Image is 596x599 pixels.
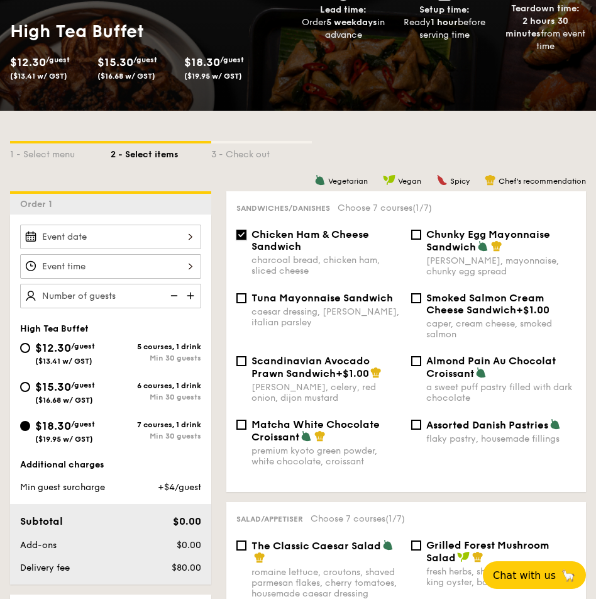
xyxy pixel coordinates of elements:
strong: 5 weekdays [326,17,377,28]
span: $0.00 [173,515,201,527]
h1: High Tea Buffet [10,20,293,43]
span: Salad/Appetiser [236,515,303,523]
div: fresh herbs, shiitake mushroom, king oyster, balsamic dressing [426,566,576,588]
div: Order in advance [298,16,389,42]
strong: 1 hour [431,17,458,28]
div: 6 courses, 1 drink [111,381,201,390]
span: Grilled Forest Mushroom Salad [426,539,549,564]
strong: 2 hours 30 minutes [505,16,568,39]
span: Smoked Salmon Cream Cheese Sandwich [426,292,544,316]
span: /guest [71,420,95,428]
div: premium kyoto green powder, white chocolate, croissant [251,445,401,467]
span: Sandwiches/Danishes [236,204,330,213]
img: icon-chef-hat.a58ddaea.svg [254,552,265,563]
input: Event date [20,225,201,249]
span: ($16.68 w/ GST) [97,72,155,81]
span: $18.30 [35,419,71,433]
span: Lead time: [320,4,367,15]
span: ($16.68 w/ GST) [35,396,93,405]
span: High Tea Buffet [20,323,89,334]
img: icon-vegetarian.fe4039eb.svg [477,240,488,252]
span: Chunky Egg Mayonnaise Sandwich [426,228,550,253]
span: Teardown time: [511,3,580,14]
img: icon-add.58712e84.svg [182,284,201,308]
img: icon-chef-hat.a58ddaea.svg [370,367,382,378]
span: ($13.41 w/ GST) [10,72,67,81]
span: /guest [71,381,95,389]
span: Almond Pain Au Chocolat Croissant [426,355,556,379]
span: +$4/guest [158,482,201,493]
span: Subtotal [20,515,63,527]
span: $0.00 [177,540,201,551]
span: Tuna Mayonnaise Sandwich [251,292,393,304]
input: Matcha White Chocolate Croissantpremium kyoto green powder, white chocolate, croissant [236,420,246,430]
span: Assorted Danish Pastries [426,419,548,431]
span: /guest [71,342,95,350]
span: Chicken Ham & Cheese Sandwich [251,228,369,252]
div: caper, cream cheese, smoked salmon [426,318,576,340]
span: 🦙 [561,568,576,583]
img: icon-vegan.f8ff3823.svg [457,551,470,563]
input: $18.30/guest($19.95 w/ GST)7 courses, 1 drinkMin 30 guests [20,421,30,431]
span: $15.30 [97,55,133,69]
img: icon-vegetarian.fe4039eb.svg [301,430,312,442]
span: /guest [133,55,157,64]
img: icon-spicy.37a8142b.svg [436,174,448,186]
span: (1/7) [385,513,405,524]
input: Event time [20,254,201,279]
span: Vegetarian [328,177,368,186]
span: Choose 7 courses [311,513,405,524]
span: +$1.00 [336,367,369,379]
div: caesar dressing, [PERSON_NAME], italian parsley [251,306,401,328]
span: Min guest surcharge [20,482,105,493]
img: icon-vegetarian.fe4039eb.svg [475,367,487,378]
span: Order 1 [20,199,57,210]
input: $12.30/guest($13.41 w/ GST)5 courses, 1 drinkMin 30 guests [20,343,30,353]
input: Number of guests [20,284,201,308]
span: $80.00 [172,563,201,573]
span: Chef's recommendation [499,177,586,186]
span: ($13.41 w/ GST) [35,357,92,366]
button: Chat with us🦙 [483,561,586,589]
input: Almond Pain Au Chocolat Croissanta sweet puff pastry filled with dark chocolate [411,356,421,366]
span: Matcha White Chocolate Croissant [251,418,380,443]
input: Grilled Forest Mushroom Saladfresh herbs, shiitake mushroom, king oyster, balsamic dressing [411,540,421,551]
input: The Classic Caesar Saladromaine lettuce, croutons, shaved parmesan flakes, cherry tomatoes, house... [236,540,246,551]
input: Chunky Egg Mayonnaise Sandwich[PERSON_NAME], mayonnaise, chunky egg spread [411,230,421,240]
span: $12.30 [35,341,71,355]
div: Additional charges [20,459,201,471]
div: 5 courses, 1 drink [111,342,201,351]
div: 2 - Select items [111,143,211,161]
div: charcoal bread, chicken ham, sliced cheese [251,255,401,276]
span: $18.30 [184,55,220,69]
img: icon-chef-hat.a58ddaea.svg [472,551,483,563]
span: The Classic Caesar Salad [251,540,381,552]
div: Min 30 guests [111,393,201,401]
span: Vegan [398,177,421,186]
span: Chat with us [493,569,556,581]
input: $15.30/guest($16.68 w/ GST)6 courses, 1 drinkMin 30 guests [20,382,30,392]
div: Min 30 guests [111,432,201,440]
div: Ready before serving time [399,16,490,42]
span: Add-ons [20,540,57,551]
div: [PERSON_NAME], mayonnaise, chunky egg spread [426,255,576,277]
img: icon-chef-hat.a58ddaea.svg [485,174,496,186]
img: icon-chef-hat.a58ddaea.svg [491,240,502,252]
img: icon-vegetarian.fe4039eb.svg [314,174,326,186]
input: Assorted Danish Pastriesflaky pastry, housemade fillings [411,420,421,430]
span: ($19.95 w/ GST) [184,72,242,81]
input: Smoked Salmon Cream Cheese Sandwich+$1.00caper, cream cheese, smoked salmon [411,293,421,303]
input: Scandinavian Avocado Prawn Sandwich+$1.00[PERSON_NAME], celery, red onion, dijon mustard [236,356,246,366]
span: /guest [220,55,244,64]
div: 7 courses, 1 drink [111,420,201,429]
img: icon-vegetarian.fe4039eb.svg [549,418,561,430]
span: Spicy [450,177,470,186]
img: icon-vegan.f8ff3823.svg [383,174,395,186]
div: from event time [500,15,591,53]
span: Delivery fee [20,563,70,573]
span: ($19.95 w/ GST) [35,435,93,444]
div: Min 30 guests [111,354,201,362]
img: icon-chef-hat.a58ddaea.svg [314,430,326,442]
div: a sweet puff pastry filled with dark chocolate [426,382,576,403]
input: Tuna Mayonnaise Sandwichcaesar dressing, [PERSON_NAME], italian parsley [236,293,246,303]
